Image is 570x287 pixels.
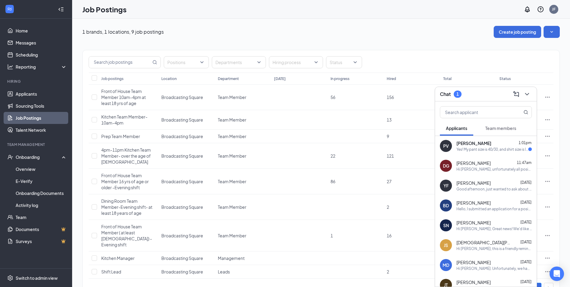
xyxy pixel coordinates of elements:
[16,37,67,49] a: Messages
[161,269,203,274] span: Broadcasting Square
[387,134,389,139] span: 9
[456,147,528,152] div: Yes! My pant size is 40/30, and shirt size is large or XL (I'm unsure if the uniform shirts run b...
[101,269,121,274] span: Shift Lead
[550,267,564,281] div: Open Intercom Messenger
[158,130,215,143] td: Broadcasting Square
[446,125,467,131] span: Applicants
[440,106,511,118] input: Search applicant
[443,202,449,208] div: BD
[16,25,67,37] a: Home
[158,143,215,169] td: Broadcasting Square
[520,279,532,284] span: [DATE]
[537,6,544,13] svg: QuestionInfo
[215,220,271,252] td: Team Member
[443,222,449,228] div: SN
[520,260,532,264] span: [DATE]
[101,114,148,125] span: Kitchen Team Member- 10am-4pm
[544,94,550,100] svg: Ellipses
[152,60,157,65] svg: MagnifyingGlass
[158,220,215,252] td: Broadcasting Square
[517,160,532,165] span: 11:47am
[215,169,271,194] td: Team Member
[511,89,521,99] button: ComposeMessage
[456,206,532,211] div: Hello, I submitted an application for a position at [DEMOGRAPHIC_DATA]-fil-A about [DATE] and I w...
[387,94,394,100] span: 156
[456,180,491,186] span: [PERSON_NAME]
[443,143,449,149] div: PV
[444,183,449,189] div: YF
[519,140,532,145] span: 1:01pm
[544,133,550,139] svg: Ellipses
[16,100,67,112] a: Sourcing Tools
[513,91,520,98] svg: ComposeMessage
[331,94,335,100] span: 56
[387,269,389,274] span: 2
[456,226,532,231] div: Hi [PERSON_NAME], Great news! We'd like to invite you to an interview with us for 4pm-11pm Kitche...
[440,91,451,97] h3: Chat
[82,29,164,35] p: 1 brands, 1 locations, 9 job postings
[16,49,67,61] a: Scheduling
[218,134,246,139] span: Team Member
[158,265,215,279] td: Broadcasting Square
[456,187,532,192] div: Good afternoon, just wanted to ask about my application I submitted about [DATE] or so I wanted t...
[58,6,64,12] svg: Collapse
[161,179,203,184] span: Broadcasting Square
[520,200,532,205] span: [DATE]
[544,153,550,159] svg: Ellipses
[218,233,246,238] span: Team Member
[456,140,491,146] span: [PERSON_NAME]
[101,88,146,106] span: Front of House Team Member 10am-4pm at least 18 yrs of age
[523,91,531,98] svg: ChevronDown
[7,64,13,70] svg: Analysis
[7,154,13,160] svg: UserCheck
[16,235,67,247] a: SurveysCrown
[384,73,440,85] th: Hired
[456,91,459,97] div: 1
[544,269,550,275] svg: Ellipses
[456,259,491,265] span: [PERSON_NAME]
[7,142,66,147] div: Team Management
[16,64,67,70] div: Reporting
[82,4,126,14] h1: Job Postings
[218,269,230,274] span: Leads
[387,153,394,159] span: 121
[16,88,67,100] a: Applicants
[544,26,560,38] button: SmallChevronDown
[7,79,66,84] div: Hiring
[387,204,389,210] span: 2
[16,124,67,136] a: Talent Network
[456,266,532,271] div: Hi [PERSON_NAME]. Unfortunately, we had to reschedule your interview with [DEMOGRAPHIC_DATA]-fil-...
[271,73,328,85] th: [DATE]
[218,255,245,261] span: Management
[16,154,62,160] div: Onboarding
[158,169,215,194] td: Broadcasting Square
[440,73,497,85] th: Total
[16,112,67,124] a: Job Postings
[161,204,203,210] span: Broadcasting Square
[456,246,532,251] div: Hi [PERSON_NAME], this is a friendly reminder. To move forward with your application for 4pm-11pm...
[101,198,152,216] span: Dining Room Team Member-Evening shift- at least 18 years of age
[456,160,491,166] span: [PERSON_NAME]
[218,94,246,100] span: Team Member
[215,143,271,169] td: Team Member
[101,255,135,261] span: Kitchen Manager
[331,179,335,184] span: 86
[328,73,384,85] th: In progress
[520,240,532,244] span: [DATE]
[456,167,532,172] div: Hi [PERSON_NAME], unfortunately all positions have been filled at this time. Your application wil...
[161,153,203,159] span: Broadcasting Square
[101,224,152,247] span: Front of House Team Member ( at least [DEMOGRAPHIC_DATA]) -Evening shift
[456,220,491,226] span: [PERSON_NAME]
[101,134,140,139] span: Prep Team Member
[387,233,392,238] span: 16
[456,279,491,285] span: [PERSON_NAME]
[552,7,556,12] div: JF
[16,187,67,199] a: Onboarding Documents
[331,153,335,159] span: 22
[520,180,532,185] span: [DATE]
[522,89,532,99] button: ChevronDown
[16,175,67,187] a: E-Verify
[158,85,215,110] td: Broadcasting Square
[16,275,58,281] div: Switch to admin view
[524,6,531,13] svg: Notifications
